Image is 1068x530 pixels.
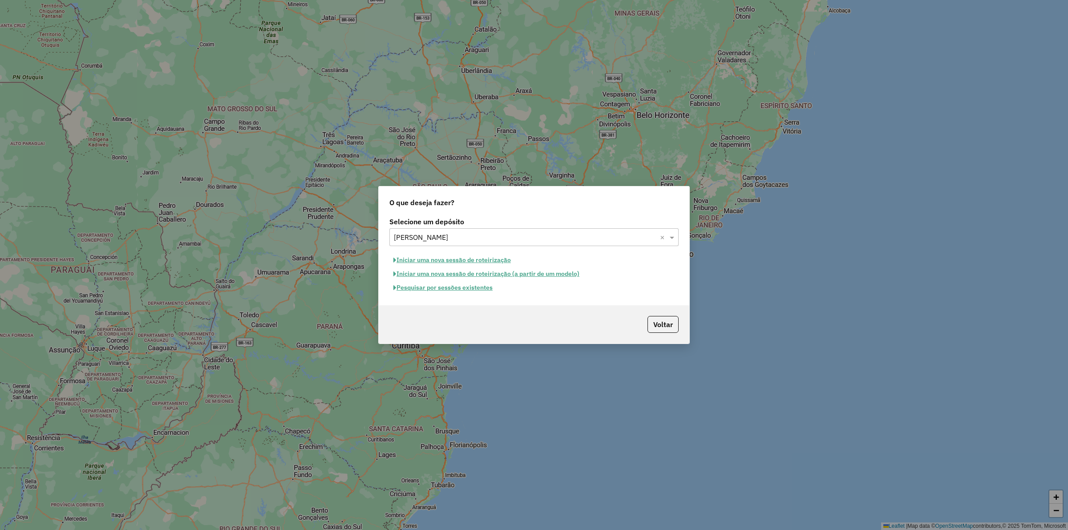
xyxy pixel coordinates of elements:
[389,281,497,295] button: Pesquisar por sessões existentes
[389,267,583,281] button: Iniciar uma nova sessão de roteirização (a partir de um modelo)
[647,316,679,333] button: Voltar
[660,232,667,243] span: Clear all
[389,197,454,208] span: O que deseja fazer?
[389,216,679,227] label: Selecione um depósito
[389,253,515,267] button: Iniciar uma nova sessão de roteirização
